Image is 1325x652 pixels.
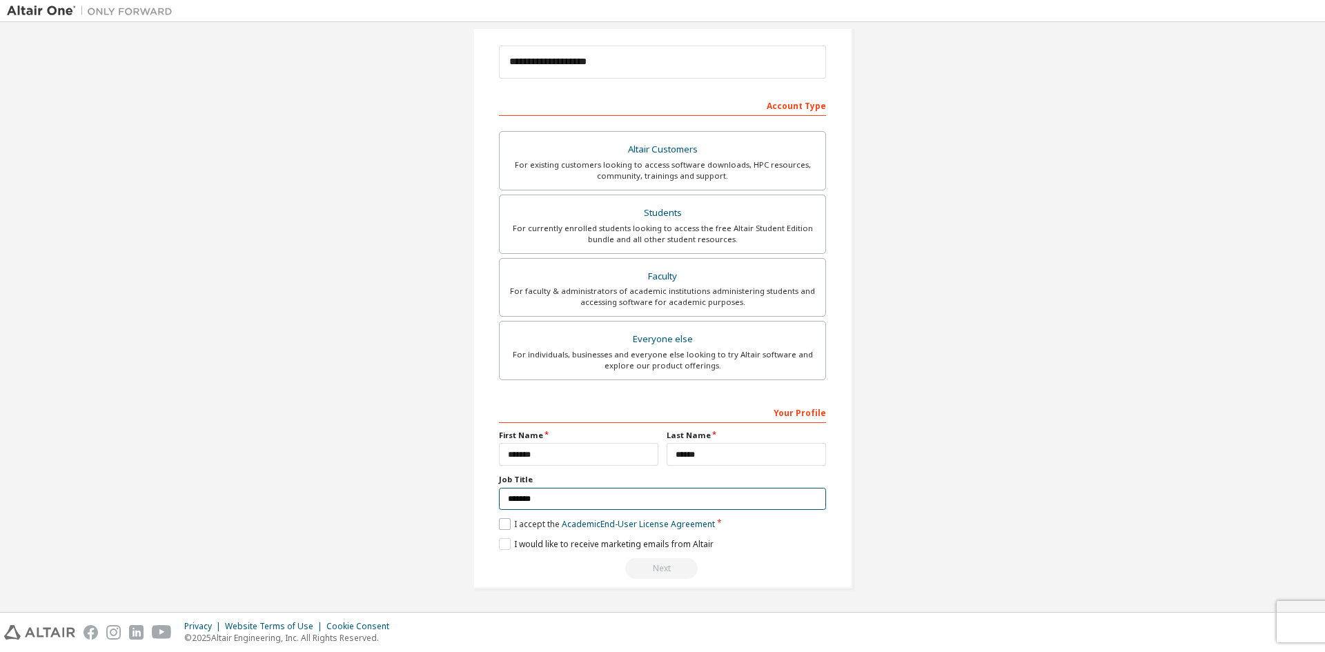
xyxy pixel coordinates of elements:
[4,625,75,640] img: altair_logo.svg
[499,401,826,423] div: Your Profile
[184,621,225,632] div: Privacy
[84,625,98,640] img: facebook.svg
[184,632,397,644] p: © 2025 Altair Engineering, Inc. All Rights Reserved.
[499,558,826,579] div: Read and acccept EULA to continue
[499,538,714,550] label: I would like to receive marketing emails from Altair
[499,430,658,441] label: First Name
[508,204,817,223] div: Students
[129,625,144,640] img: linkedin.svg
[508,140,817,159] div: Altair Customers
[508,286,817,308] div: For faculty & administrators of academic institutions administering students and accessing softwa...
[508,349,817,371] div: For individuals, businesses and everyone else looking to try Altair software and explore our prod...
[508,223,817,245] div: For currently enrolled students looking to access the free Altair Student Edition bundle and all ...
[225,621,326,632] div: Website Terms of Use
[152,625,172,640] img: youtube.svg
[508,330,817,349] div: Everyone else
[499,518,715,530] label: I accept the
[106,625,121,640] img: instagram.svg
[508,267,817,286] div: Faculty
[562,518,715,530] a: Academic End-User License Agreement
[7,4,179,18] img: Altair One
[667,430,826,441] label: Last Name
[499,474,826,485] label: Job Title
[326,621,397,632] div: Cookie Consent
[499,94,826,116] div: Account Type
[508,159,817,181] div: For existing customers looking to access software downloads, HPC resources, community, trainings ...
